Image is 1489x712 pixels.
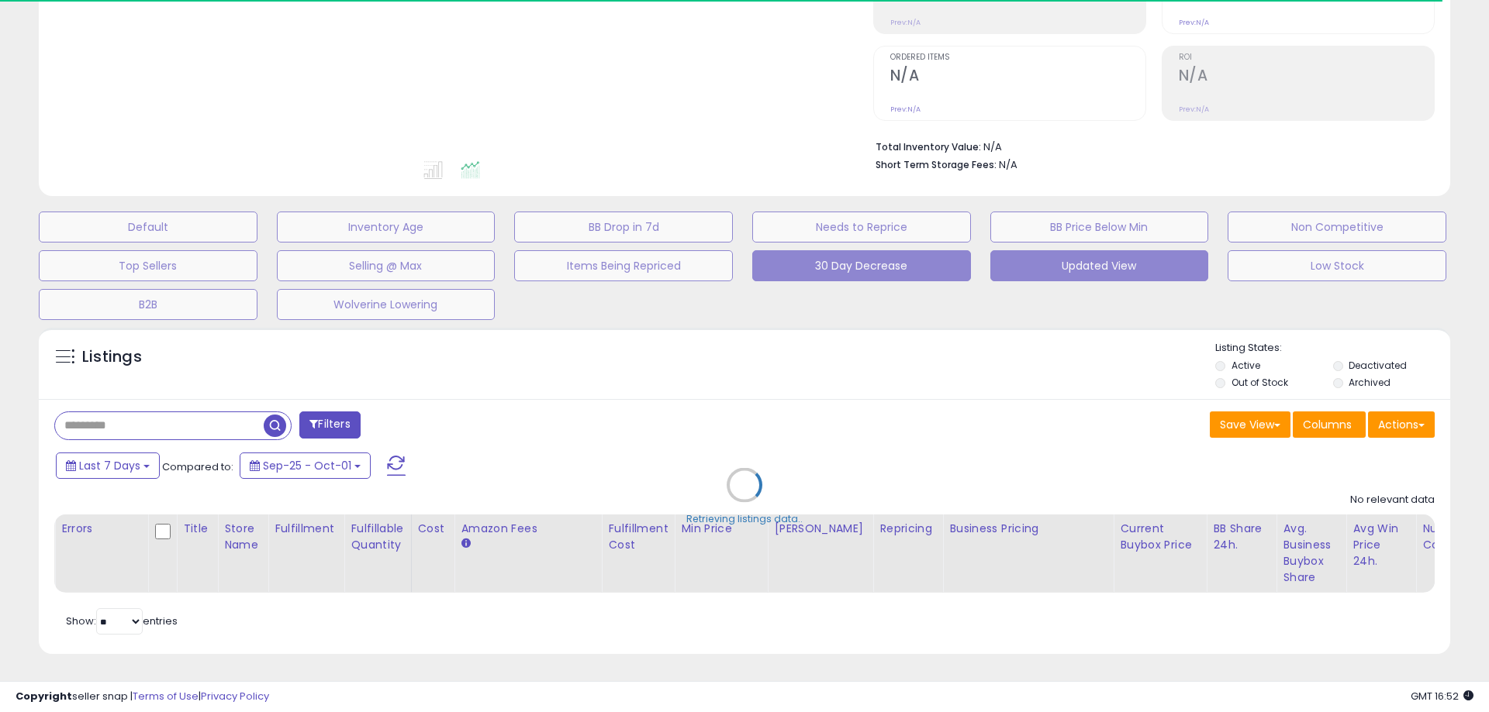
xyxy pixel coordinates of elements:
[890,53,1145,62] span: Ordered Items
[201,689,269,703] a: Privacy Policy
[39,289,257,320] button: B2B
[16,690,269,704] div: seller snap | |
[890,67,1145,88] h2: N/A
[39,212,257,242] button: Default
[890,105,921,114] small: Prev: N/A
[890,18,921,27] small: Prev: N/A
[277,250,496,281] button: Selling @ Max
[876,158,997,171] b: Short Term Storage Fees:
[1228,250,1446,281] button: Low Stock
[514,250,733,281] button: Items Being Repriced
[16,689,72,703] strong: Copyright
[133,689,199,703] a: Terms of Use
[999,157,1017,172] span: N/A
[752,212,971,242] button: Needs to Reprice
[277,289,496,320] button: Wolverine Lowering
[686,512,803,526] div: Retrieving listings data..
[1179,105,1209,114] small: Prev: N/A
[990,250,1209,281] button: Updated View
[514,212,733,242] button: BB Drop in 7d
[752,250,971,281] button: 30 Day Decrease
[1179,18,1209,27] small: Prev: N/A
[1179,53,1434,62] span: ROI
[39,250,257,281] button: Top Sellers
[990,212,1209,242] button: BB Price Below Min
[277,212,496,242] button: Inventory Age
[1411,689,1473,703] span: 2025-10-9 16:52 GMT
[1228,212,1446,242] button: Non Competitive
[1179,67,1434,88] h2: N/A
[876,136,1423,155] li: N/A
[876,140,981,153] b: Total Inventory Value:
